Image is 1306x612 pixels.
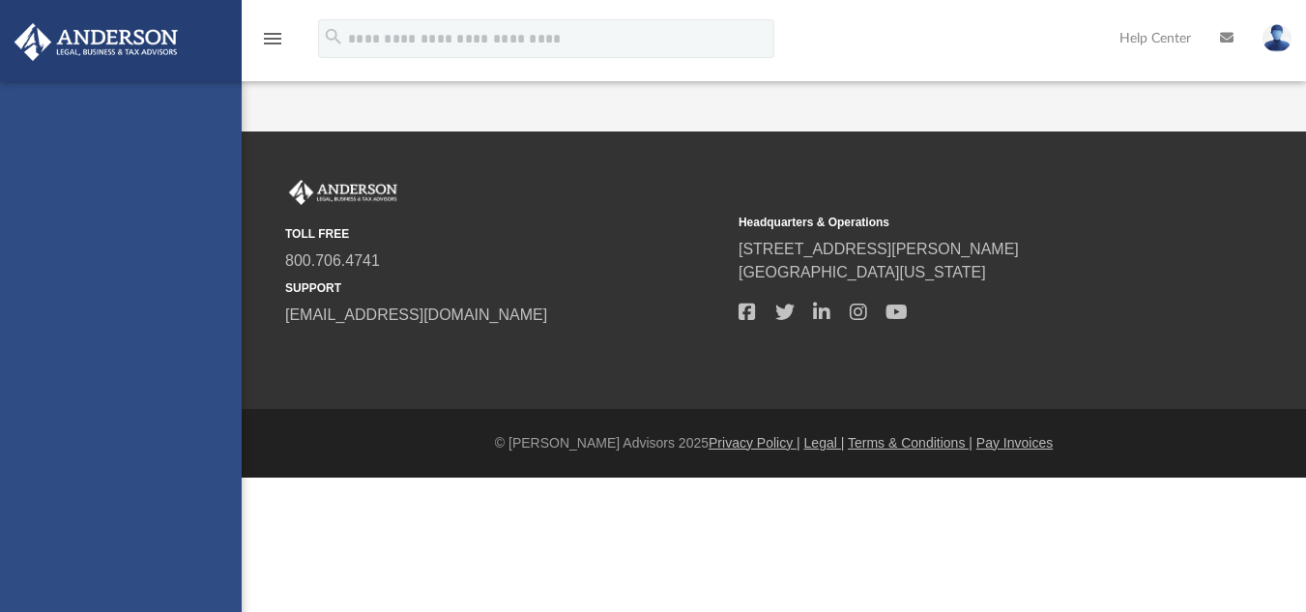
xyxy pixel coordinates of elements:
a: [STREET_ADDRESS][PERSON_NAME] [739,241,1019,257]
a: 800.706.4741 [285,252,380,269]
a: [EMAIL_ADDRESS][DOMAIN_NAME] [285,306,547,323]
a: menu [261,37,284,50]
small: SUPPORT [285,279,725,297]
a: Privacy Policy | [709,435,800,451]
a: Pay Invoices [976,435,1053,451]
img: User Pic [1262,24,1291,52]
img: Anderson Advisors Platinum Portal [9,23,184,61]
img: Anderson Advisors Platinum Portal [285,180,401,205]
small: Headquarters & Operations [739,214,1178,231]
i: search [323,26,344,47]
a: [GEOGRAPHIC_DATA][US_STATE] [739,264,986,280]
small: TOLL FREE [285,225,725,243]
a: Terms & Conditions | [848,435,972,451]
div: © [PERSON_NAME] Advisors 2025 [242,433,1306,453]
a: Legal | [804,435,845,451]
i: menu [261,27,284,50]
